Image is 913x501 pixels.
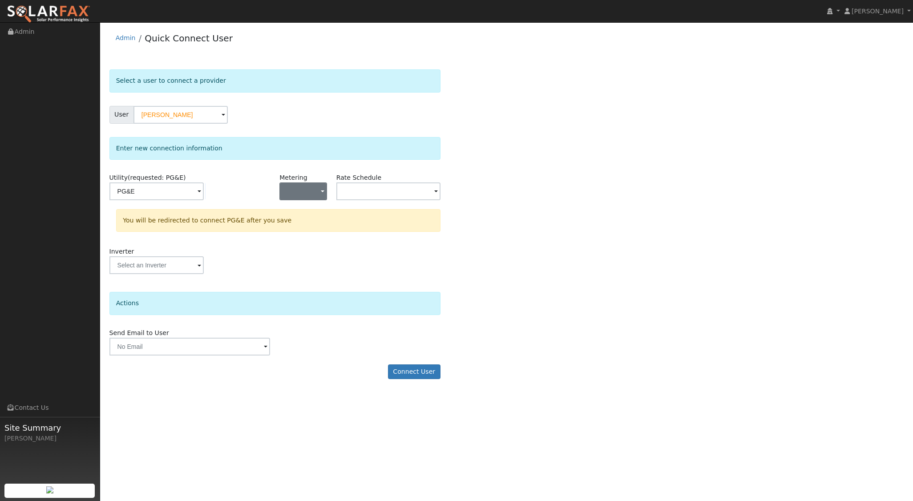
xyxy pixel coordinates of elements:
span: Site Summary [4,422,95,434]
div: Actions [109,292,440,315]
label: Metering [279,173,307,182]
input: Select a Utility [109,182,204,200]
input: Select an Inverter [109,256,204,274]
img: SolarFax [7,5,90,24]
a: Admin [116,34,136,41]
div: Select a user to connect a provider [109,69,440,92]
span: User [109,106,134,124]
label: Send Email to User [109,328,169,338]
label: Utility [109,173,186,182]
label: Inverter [109,247,134,256]
label: Rate Schedule [336,173,381,182]
div: Enter new connection information [109,137,440,160]
input: Select a User [133,106,228,124]
span: [PERSON_NAME] [852,8,904,15]
img: retrieve [46,486,53,493]
a: Quick Connect User [145,33,233,44]
input: No Email [109,338,271,356]
button: Connect User [388,364,440,380]
span: (requested: PG&E) [128,174,186,181]
div: You will be redirected to connect PG&E after you save [116,209,440,232]
div: [PERSON_NAME] [4,434,95,443]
